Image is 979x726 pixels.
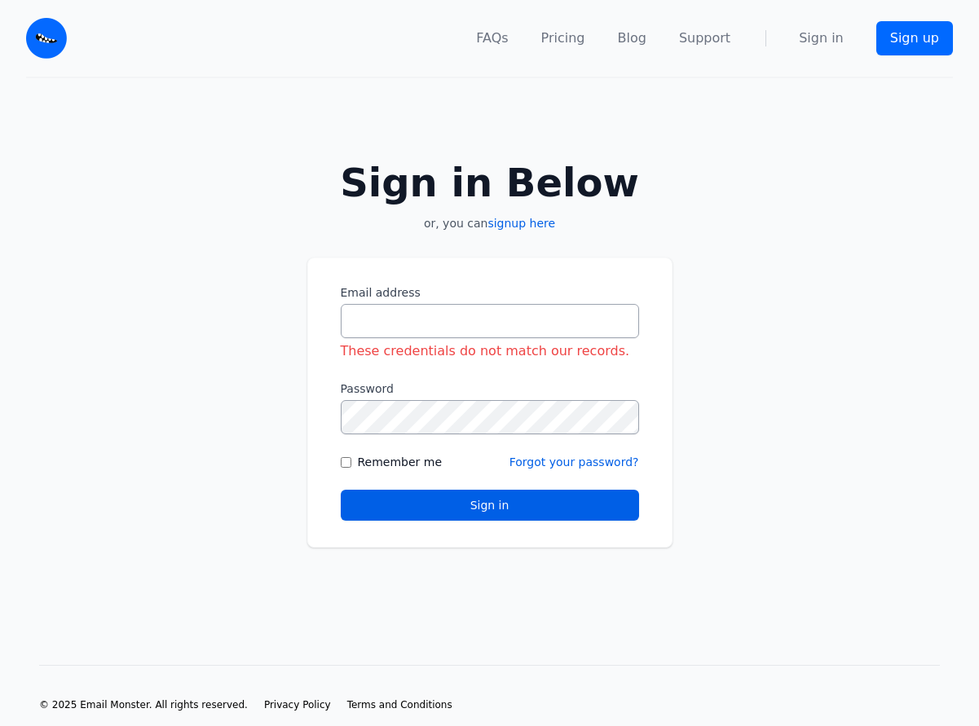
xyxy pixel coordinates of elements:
[541,29,585,48] a: Pricing
[358,454,443,470] label: Remember me
[799,29,844,48] a: Sign in
[618,29,646,48] a: Blog
[347,698,452,711] a: Terms and Conditions
[487,217,555,230] a: signup here
[679,29,730,48] a: Support
[264,699,331,711] span: Privacy Policy
[26,18,67,59] img: Email Monster
[876,21,953,55] a: Sign up
[347,699,452,711] span: Terms and Conditions
[509,455,639,469] a: Forgot your password?
[264,698,331,711] a: Privacy Policy
[341,381,639,397] label: Password
[307,215,673,231] p: or, you can
[341,490,639,521] button: Sign in
[476,29,508,48] a: FAQs
[307,163,673,202] h2: Sign in Below
[341,284,639,301] label: Email address
[39,698,248,711] li: © 2025 Email Monster. All rights reserved.
[341,341,639,361] div: These credentials do not match our records.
